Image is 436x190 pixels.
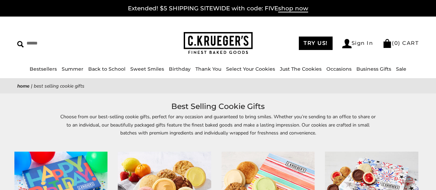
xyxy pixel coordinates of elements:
[28,100,408,113] h1: Best Selling Cookie Gifts
[31,83,32,89] span: |
[383,39,392,48] img: Bag
[278,5,308,12] span: shop now
[184,32,253,54] img: C.KRUEGER'S
[195,66,221,72] a: Thank You
[17,38,109,49] input: Search
[342,39,373,48] a: Sign In
[128,5,308,12] a: Extended! $5 SHIPPING SITEWIDE with code: FIVEshop now
[17,83,30,89] a: Home
[383,40,419,46] a: (0) CART
[17,82,419,90] nav: breadcrumbs
[396,66,406,72] a: Sale
[394,40,398,46] span: 0
[342,39,352,48] img: Account
[280,66,322,72] a: Just The Cookies
[356,66,391,72] a: Business Gifts
[169,66,191,72] a: Birthday
[299,37,333,50] a: TRY US!
[130,66,164,72] a: Sweet Smiles
[60,113,377,144] p: Choose from our best-selling cookie gifts, perfect for any occasion and guaranteed to bring smile...
[88,66,125,72] a: Back to School
[226,66,275,72] a: Select Your Cookies
[62,66,83,72] a: Summer
[326,66,352,72] a: Occasions
[17,41,24,48] img: Search
[30,66,57,72] a: Bestsellers
[34,83,84,89] span: Best Selling Cookie Gifts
